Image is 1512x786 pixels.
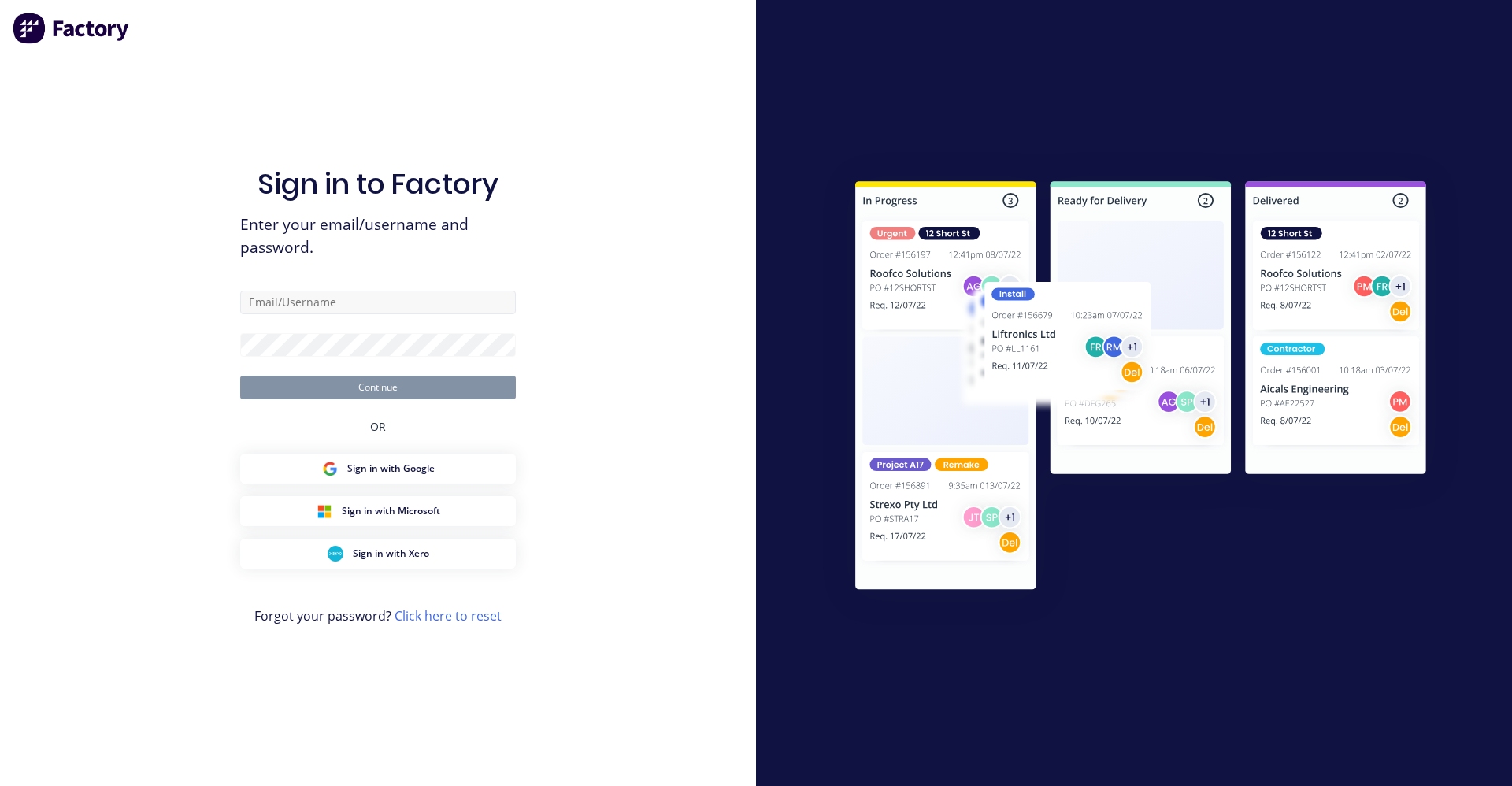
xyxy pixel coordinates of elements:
[240,454,516,484] button: Google Sign inSign in with Google
[370,399,386,454] div: OR
[821,150,1461,627] img: Sign in
[322,461,338,476] img: Google Sign in
[328,546,343,562] img: Xero Sign in
[395,607,502,625] a: Click here to reset
[240,291,516,314] input: Email/Username
[353,547,429,561] span: Sign in with Xero
[13,13,131,44] img: Factory
[240,376,516,399] button: Continue
[240,213,516,259] span: Enter your email/username and password.
[240,496,516,526] button: Microsoft Sign inSign in with Microsoft
[258,167,498,201] h1: Sign in to Factory
[254,606,502,625] span: Forgot your password?
[347,462,435,476] span: Sign in with Google
[317,503,332,519] img: Microsoft Sign in
[240,539,516,569] button: Xero Sign inSign in with Xero
[342,504,440,518] span: Sign in with Microsoft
